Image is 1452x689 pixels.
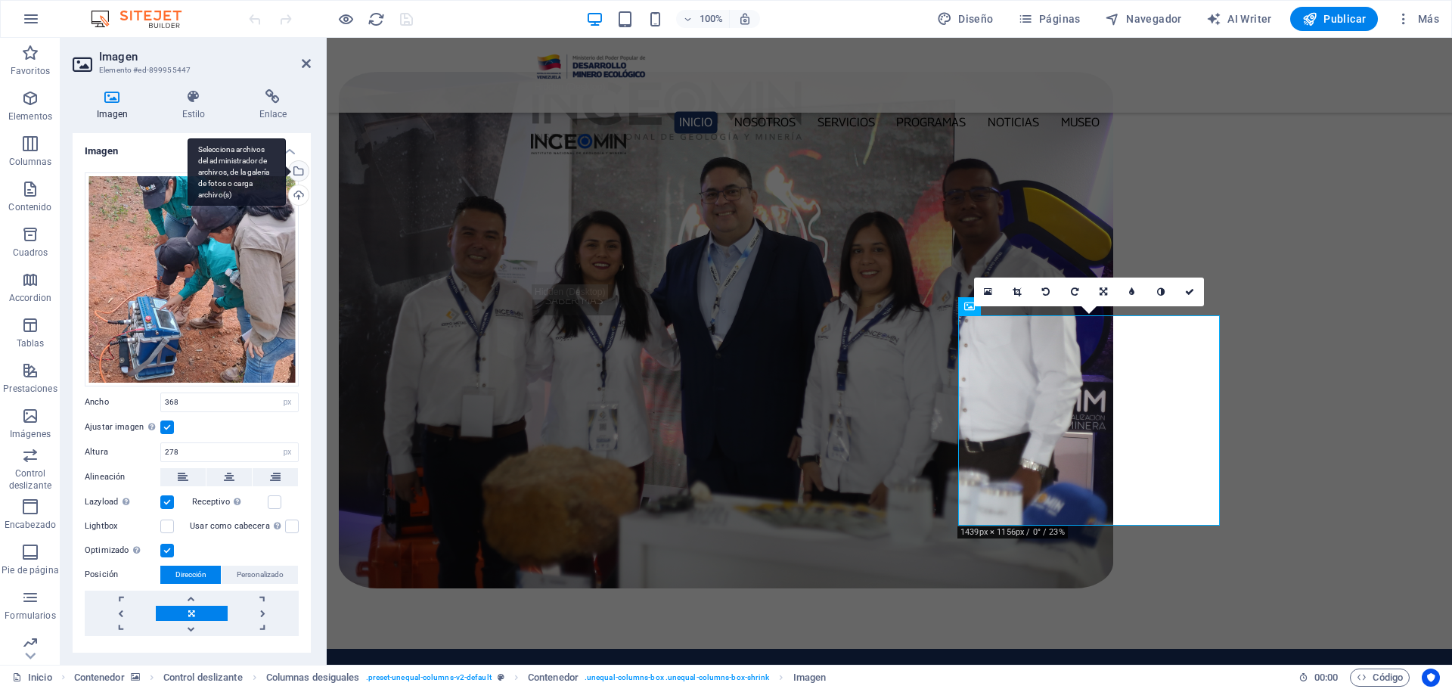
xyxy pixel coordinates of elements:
div: Selecciona archivos del administrador de archivos, de la galería de fotos o carga archivo(s) [188,138,286,206]
span: . unequal-columns-box .unequal-columns-box-shrink [585,669,769,687]
span: Páginas [1018,11,1081,26]
label: Altura [85,448,160,456]
i: Volver a cargar página [368,11,385,28]
p: Tablas [17,337,45,349]
img: Editor Logo [87,10,200,28]
button: Código [1350,669,1410,687]
button: 100% [676,10,730,28]
a: Desenfoque [1118,278,1146,306]
p: Cuadros [13,247,48,259]
h4: Imagen [73,133,311,160]
h2: Imagen [99,50,311,64]
p: Accordion [9,292,51,304]
a: Selecciona archivos del administrador de archivos, de la galería de fotos o carga archivo(s) [974,278,1003,306]
span: . preset-unequal-columns-v2-default [366,669,492,687]
p: Elementos [8,110,52,123]
label: Ancho [85,398,160,406]
p: Pie de página [2,564,58,576]
span: AI Writer [1206,11,1272,26]
a: Modo de recorte [1003,278,1032,306]
span: Código [1357,669,1403,687]
button: Personalizado [222,566,298,584]
span: Haz clic para seleccionar y doble clic para editar [528,669,579,687]
label: Receptivo [192,493,268,511]
button: Haz clic para salir del modo de previsualización y seguir editando [337,10,355,28]
i: Este elemento es un preajuste personalizable [498,673,504,681]
span: Más [1396,11,1439,26]
nav: breadcrumb [74,669,826,687]
a: Cambiar orientación [1089,278,1118,306]
span: : [1325,672,1327,683]
span: Haz clic para seleccionar y doble clic para editar [266,669,360,687]
span: Haz clic para seleccionar y doble clic para editar [793,669,827,687]
span: Diseño [937,11,994,26]
p: Prestaciones [3,383,57,395]
button: Usercentrics [1422,669,1440,687]
label: Posición [85,566,160,584]
span: Haz clic para seleccionar y doble clic para editar [163,669,243,687]
h4: Enlace [235,89,311,121]
button: Más [1390,7,1445,31]
p: Imágenes [10,428,51,440]
span: 00 00 [1314,669,1338,687]
p: Formularios [5,610,55,622]
i: Este elemento contiene un fondo [131,673,140,681]
button: reload [367,10,385,28]
span: Publicar [1302,11,1367,26]
p: Favoritos [11,65,50,77]
button: Páginas [1012,7,1087,31]
a: Escala de grises [1146,278,1175,306]
h4: Texto [73,648,311,684]
button: Navegador [1099,7,1188,31]
p: Contenido [8,201,51,213]
p: Columnas [9,156,52,168]
label: Usar como cabecera [190,517,285,535]
h6: 100% [699,10,723,28]
h6: Tiempo de la sesión [1298,669,1339,687]
div: geofisica-Lrh1dX-vsaIwJpWB1O5aHg.jpg [85,172,299,386]
a: Girar 90° a la izquierda [1032,278,1060,306]
label: Ajustar imagen [85,418,160,436]
h3: Elemento #ed-899955447 [99,64,281,77]
label: Lightbox [85,517,160,535]
label: Optimizado [85,542,160,560]
label: Lazyload [85,493,160,511]
a: Confirmar ( Ctrl ⏎ ) [1175,278,1204,306]
i: Al redimensionar, ajustar el nivel de zoom automáticamente para ajustarse al dispositivo elegido. [738,12,752,26]
span: Dirección [175,566,206,584]
button: Diseño [931,7,1000,31]
a: Haz clic para cancelar la selección y doble clic para abrir páginas [12,669,52,687]
h4: Imagen [73,89,158,121]
span: Haz clic para seleccionar y doble clic para editar [74,669,125,687]
button: AI Writer [1200,7,1278,31]
span: Navegador [1105,11,1182,26]
div: Diseño (Ctrl+Alt+Y) [931,7,1000,31]
p: Encabezado [5,519,56,531]
h4: Estilo [158,89,235,121]
button: Publicar [1290,7,1379,31]
label: Alineación [85,468,160,486]
span: Personalizado [237,566,284,584]
button: Dirección [160,566,221,584]
a: Girar 90° a la derecha [1060,278,1089,306]
a: Selecciona archivos del administrador de archivos, de la galería de fotos o carga archivo(s) [288,160,309,182]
